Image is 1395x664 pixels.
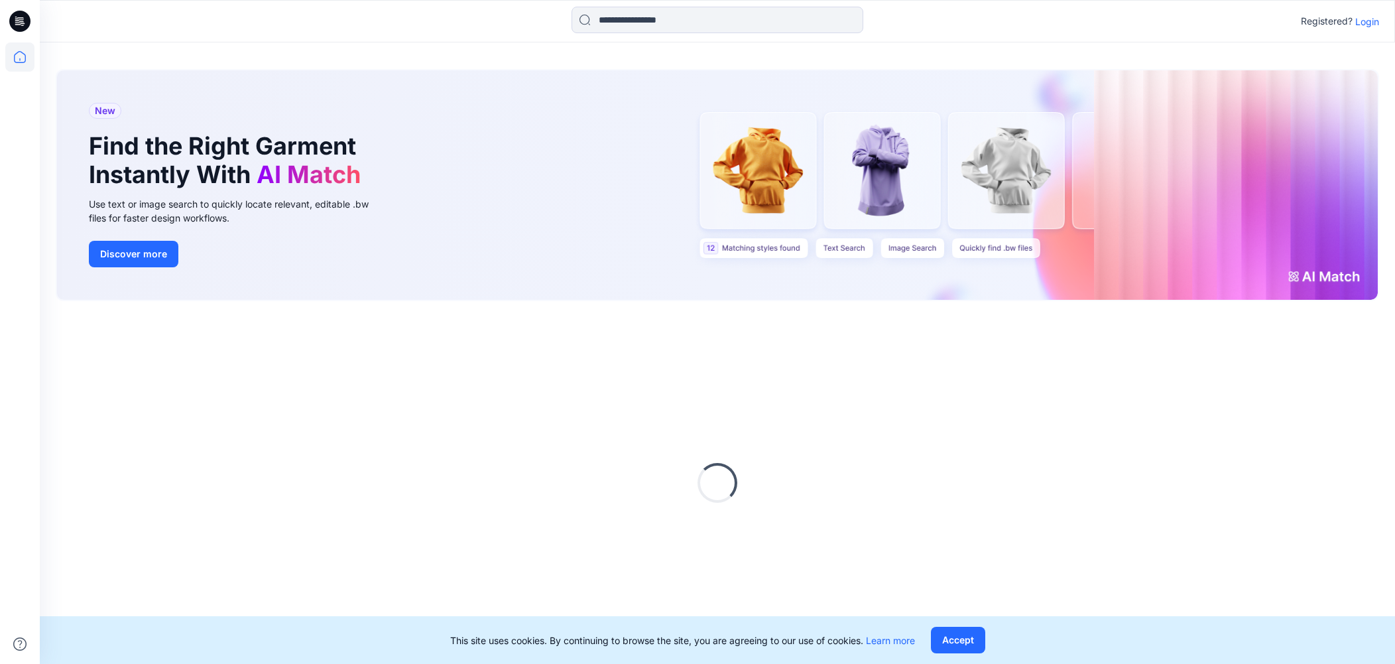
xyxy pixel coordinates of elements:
[866,635,915,646] a: Learn more
[89,197,387,225] div: Use text or image search to quickly locate relevant, editable .bw files for faster design workflows.
[257,160,361,189] span: AI Match
[95,103,115,119] span: New
[1355,15,1379,29] p: Login
[931,627,985,653] button: Accept
[89,241,178,267] button: Discover more
[89,132,367,189] h1: Find the Right Garment Instantly With
[450,633,915,647] p: This site uses cookies. By continuing to browse the site, you are agreeing to our use of cookies.
[1301,13,1353,29] p: Registered?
